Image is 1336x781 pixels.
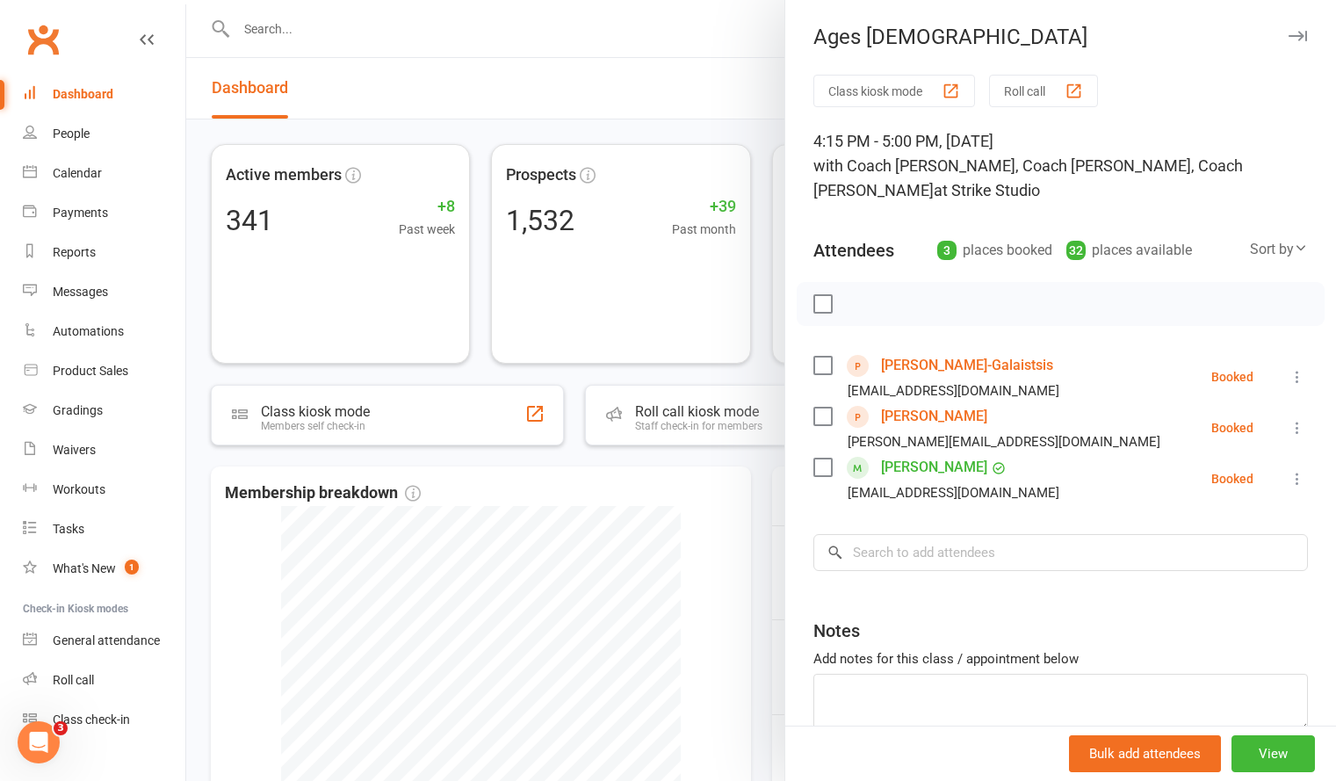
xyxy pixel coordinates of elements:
a: Tasks [23,510,185,549]
div: Booked [1211,422,1253,434]
a: Dashboard [23,75,185,114]
button: Roll call [989,75,1098,107]
a: What's New1 [23,549,185,589]
div: Payments [53,206,108,220]
a: People [23,114,185,154]
span: with Coach [PERSON_NAME], Coach [PERSON_NAME], Coach [PERSON_NAME] [813,156,1243,199]
a: Messages [23,272,185,312]
div: Product Sales [53,364,128,378]
a: Reports [23,233,185,272]
div: Sort by [1250,238,1308,261]
div: Calendar [53,166,102,180]
div: General attendance [53,633,160,647]
input: Search to add attendees [813,534,1308,571]
div: Reports [53,245,96,259]
a: Product Sales [23,351,185,391]
a: General attendance kiosk mode [23,621,185,661]
div: What's New [53,561,116,575]
div: Messages [53,285,108,299]
a: Roll call [23,661,185,700]
div: Booked [1211,473,1253,485]
a: Gradings [23,391,185,430]
div: Dashboard [53,87,113,101]
div: [PERSON_NAME][EMAIL_ADDRESS][DOMAIN_NAME] [848,430,1160,453]
div: Add notes for this class / appointment below [813,648,1308,669]
div: Waivers [53,443,96,457]
a: Workouts [23,470,185,510]
div: People [53,127,90,141]
a: Waivers [23,430,185,470]
div: places booked [937,238,1052,263]
a: Payments [23,193,185,233]
span: at Strike Studio [934,181,1040,199]
div: [EMAIL_ADDRESS][DOMAIN_NAME] [848,481,1059,504]
div: 32 [1066,241,1086,260]
span: 3 [54,721,68,735]
a: [PERSON_NAME] [881,402,987,430]
div: Workouts [53,482,105,496]
div: Class check-in [53,712,130,727]
button: Class kiosk mode [813,75,975,107]
div: [EMAIL_ADDRESS][DOMAIN_NAME] [848,380,1059,402]
a: [PERSON_NAME] [881,453,987,481]
div: Ages [DEMOGRAPHIC_DATA] [785,25,1336,49]
button: Bulk add attendees [1069,735,1221,772]
div: Tasks [53,522,84,536]
a: Automations [23,312,185,351]
iframe: Intercom live chat [18,721,60,763]
div: Automations [53,324,124,338]
span: 1 [125,560,139,575]
a: [PERSON_NAME]-Galaistsis [881,351,1053,380]
div: places available [1066,238,1192,263]
div: Notes [813,618,860,643]
a: Clubworx [21,18,65,61]
div: Attendees [813,238,894,263]
div: Booked [1211,371,1253,383]
div: Gradings [53,403,103,417]
button: View [1231,735,1315,772]
div: 4:15 PM - 5:00 PM, [DATE] [813,129,1308,203]
a: Class kiosk mode [23,700,185,740]
div: Roll call [53,673,94,687]
a: Calendar [23,154,185,193]
div: 3 [937,241,957,260]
